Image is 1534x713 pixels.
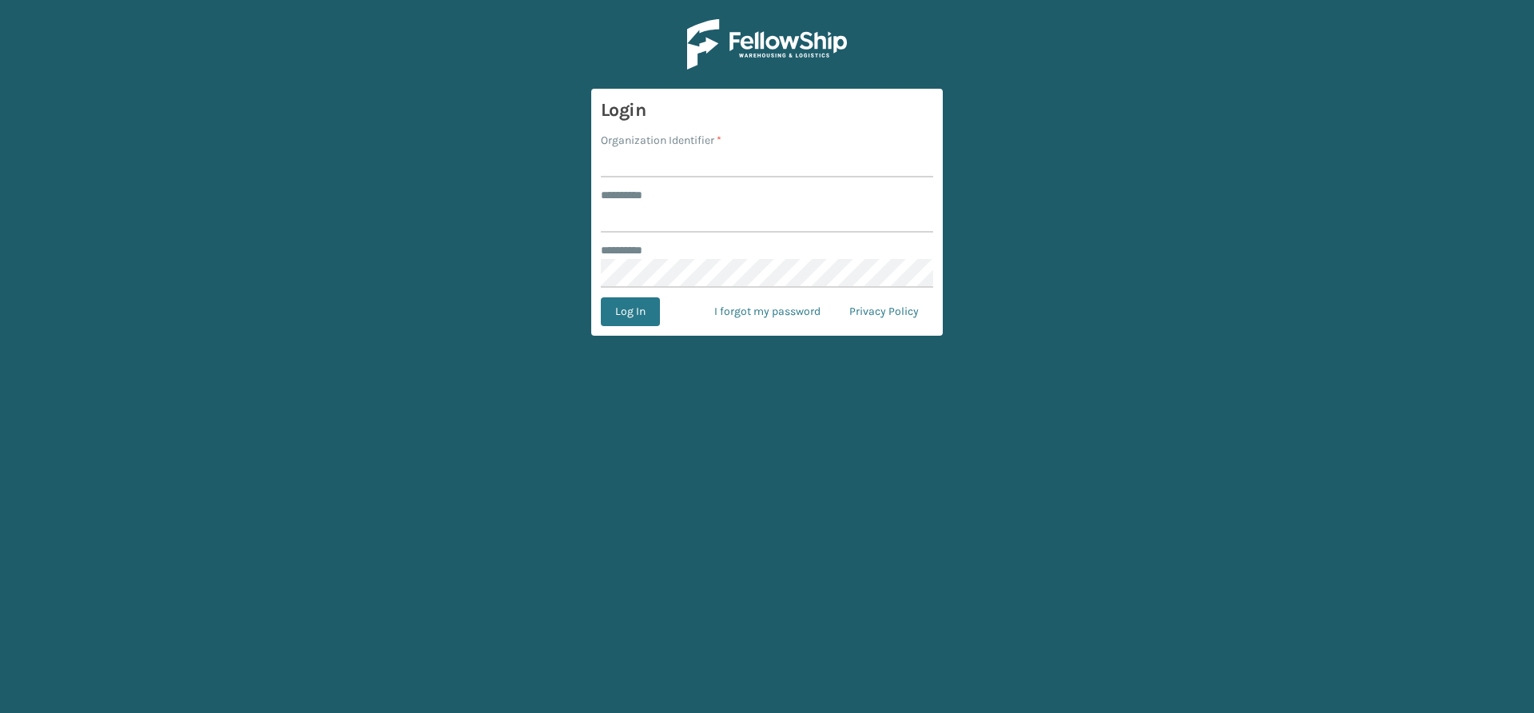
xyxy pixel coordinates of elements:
[601,98,933,122] h3: Login
[601,132,721,149] label: Organization Identifier
[835,297,933,326] a: Privacy Policy
[700,297,835,326] a: I forgot my password
[687,19,847,70] img: Logo
[601,297,660,326] button: Log In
